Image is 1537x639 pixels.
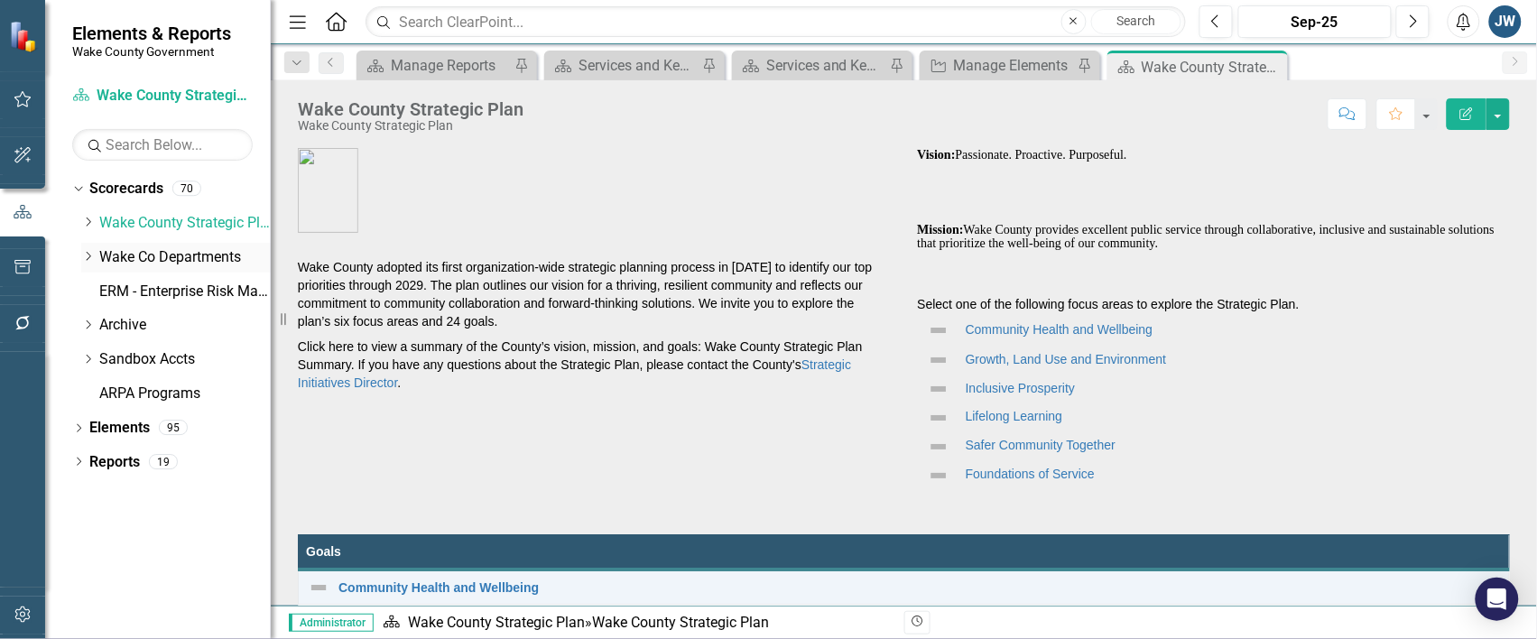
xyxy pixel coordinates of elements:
[928,319,949,341] img: Not Defined
[383,613,891,634] div: »
[966,322,1153,337] a: Community Health and Wellbeing
[1489,5,1522,38] button: JW
[918,298,1511,311] h6: Select one of the following focus areas to explore the Strategic Plan.
[298,334,891,395] p: Click here to view a summary of the County’s vision, mission, and goals: Wake County Strategic Pl...
[966,468,1095,482] a: Foundations of Service
[298,255,891,334] p: Wake County adopted its first organization-wide strategic planning process in [DATE] to identify ...
[298,99,523,119] div: Wake County Strategic Plan
[1142,56,1283,79] div: Wake County Strategic Plan
[99,282,271,302] a: ERM - Enterprise Risk Management Plan
[89,418,150,439] a: Elements
[298,119,523,133] div: Wake County Strategic Plan
[391,54,510,77] div: Manage Reports
[308,577,329,598] img: Not Defined
[72,44,231,59] small: Wake County Government
[159,421,188,436] div: 95
[9,21,41,52] img: ClearPoint Strategy
[89,452,140,473] a: Reports
[966,439,1116,453] a: Safer Community Together
[99,384,271,404] a: ARPA Programs
[89,179,163,199] a: Scorecards
[99,315,271,336] a: Archive
[966,381,1075,395] a: Inclusive Prosperity
[299,605,1510,638] td: Double-Click to Edit Right Click for Context Menu
[924,54,1073,77] a: Manage Elements
[928,465,949,486] img: Not Defined
[99,349,271,370] a: Sandbox Accts
[549,54,698,77] a: Services and Key Operating Measures
[149,454,178,469] div: 19
[72,23,231,44] span: Elements & Reports
[298,148,358,233] img: COLOR%20WITH%20BORDER.jpg
[592,614,769,631] div: Wake County Strategic Plan
[918,223,1511,251] h6: Wake County provides excellent public service through collaborative, inclusive and sustainable so...
[1245,12,1385,33] div: Sep-25
[338,581,1500,595] a: Community Health and Wellbeing
[1116,14,1155,28] span: Search
[928,407,949,429] img: Not Defined
[172,181,201,197] div: 70
[918,223,964,236] strong: Mission:
[366,6,1186,38] input: Search ClearPoint...
[918,148,956,162] strong: Vision:
[1091,9,1181,34] button: Search
[736,54,885,77] a: Services and Key Operating Measures
[361,54,510,77] a: Manage Reports
[928,378,949,400] img: Not Defined
[72,129,253,161] input: Search Below...
[928,349,949,371] img: Not Defined
[579,54,698,77] div: Services and Key Operating Measures
[1476,578,1519,621] div: Open Intercom Messenger
[99,213,271,234] a: Wake County Strategic Plan
[408,614,585,631] a: Wake County Strategic Plan
[99,247,271,268] a: Wake Co Departments
[1238,5,1392,38] button: Sep-25
[966,352,1167,366] a: Growth, Land Use and Environment
[966,410,1062,424] a: Lifelong Learning
[289,614,374,632] span: Administrator
[766,54,885,77] div: Services and Key Operating Measures
[928,436,949,458] img: Not Defined
[299,570,1510,605] td: Double-Click to Edit Right Click for Context Menu
[918,148,1511,162] h6: Passionate. Proactive. Purposeful.
[72,86,253,106] a: Wake County Strategic Plan
[954,54,1073,77] div: Manage Elements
